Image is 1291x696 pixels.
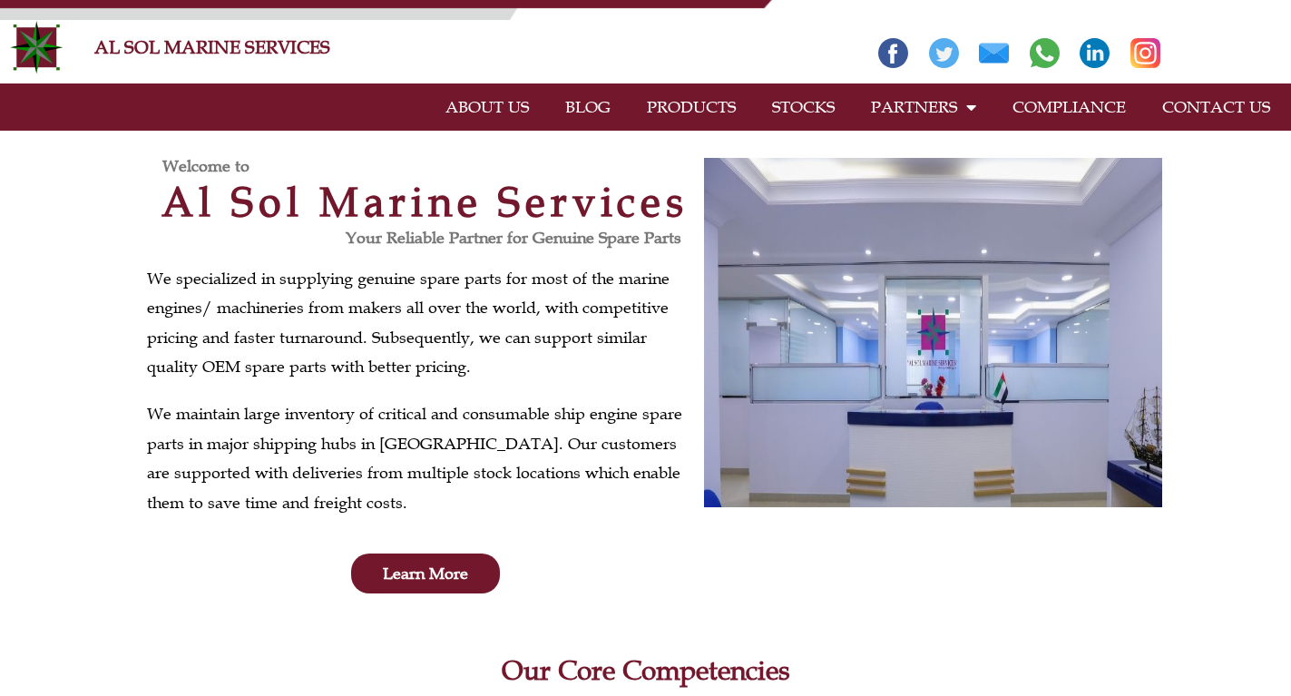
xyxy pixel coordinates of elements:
[147,230,681,246] h3: Your Reliable Partner for Genuine Spare Parts
[994,86,1144,128] a: COMPLIANCE
[138,657,1154,684] h2: Our Core Competencies
[351,554,500,593] a: Learn More
[853,86,994,128] a: PARTNERS
[754,86,853,128] a: STOCKS
[147,264,695,382] p: We specialized in supplying genuine spare parts for most of the marine engines/ machineries from ...
[9,20,64,74] img: Alsolmarine-logo
[147,181,704,222] h2: Al Sol Marine Services
[147,399,695,517] p: We maintain large inventory of critical and consumable ship engine spare parts in major shipping ...
[1144,86,1288,128] a: CONTACT US
[427,86,547,128] a: ABOUT US
[383,565,468,582] span: Learn More
[629,86,754,128] a: PRODUCTS
[162,158,704,174] h3: Welcome to
[94,36,330,58] a: AL SOL MARINE SERVICES
[547,86,629,128] a: BLOG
